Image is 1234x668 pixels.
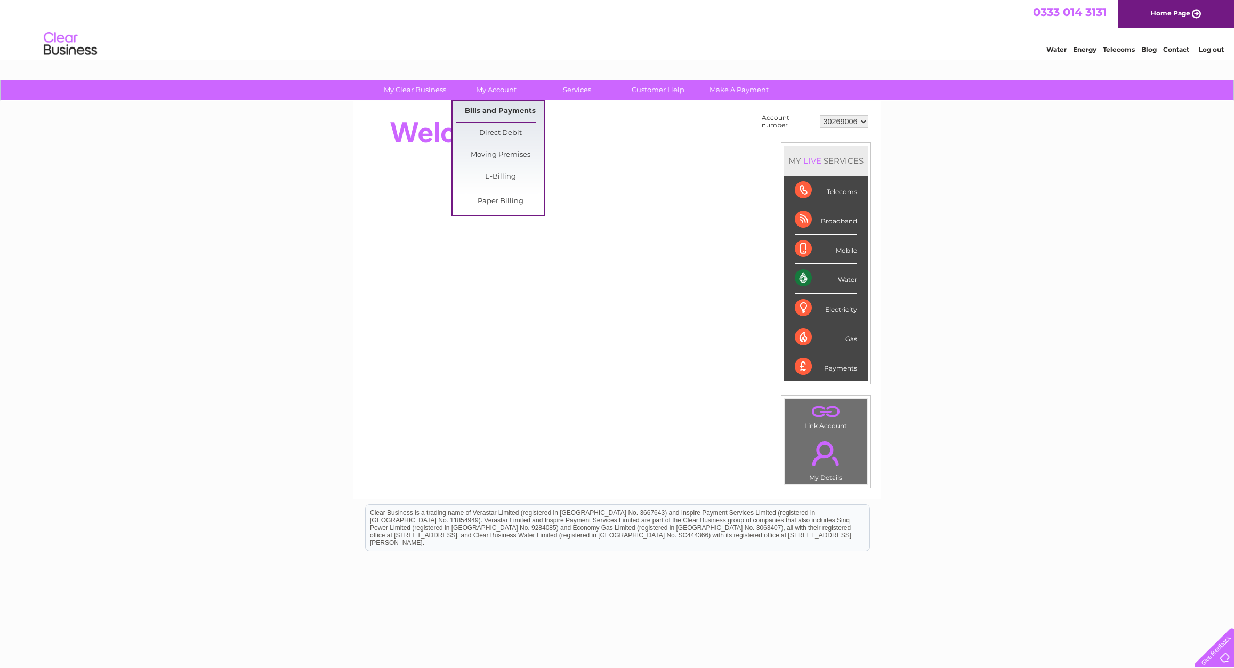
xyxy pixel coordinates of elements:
div: Broadband [795,205,857,235]
div: Water [795,264,857,293]
a: Customer Help [614,80,702,100]
div: Mobile [795,235,857,264]
a: Make A Payment [695,80,783,100]
a: Telecoms [1103,45,1135,53]
div: Payments [795,352,857,381]
a: Blog [1141,45,1157,53]
div: MY SERVICES [784,146,868,176]
a: Paper Billing [456,191,544,212]
a: . [788,402,864,421]
div: Telecoms [795,176,857,205]
a: Direct Debit [456,123,544,144]
a: 0333 014 3131 [1033,5,1107,19]
img: logo.png [43,28,98,60]
a: Water [1046,45,1067,53]
div: Gas [795,323,857,352]
a: Contact [1163,45,1189,53]
a: Services [533,80,621,100]
div: LIVE [801,156,824,166]
a: E-Billing [456,166,544,188]
a: My Account [452,80,540,100]
a: Energy [1073,45,1096,53]
a: . [788,435,864,472]
a: My Clear Business [371,80,459,100]
a: Bills and Payments [456,101,544,122]
div: Electricity [795,294,857,323]
a: Moving Premises [456,144,544,166]
td: Link Account [785,399,867,432]
td: Account number [759,111,817,132]
a: Log out [1199,45,1224,53]
td: My Details [785,432,867,485]
div: Clear Business is a trading name of Verastar Limited (registered in [GEOGRAPHIC_DATA] No. 3667643... [366,6,869,52]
